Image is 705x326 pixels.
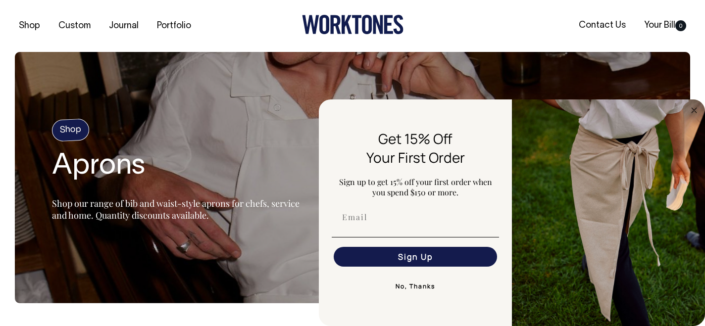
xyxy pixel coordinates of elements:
span: Get 15% Off [378,129,453,148]
div: FLYOUT Form [319,99,705,326]
h2: Aprons [52,151,300,183]
span: Your First Order [366,148,465,167]
img: 5e34ad8f-4f05-4173-92a8-ea475ee49ac9.jpeg [512,99,705,326]
a: Journal [105,18,143,34]
button: Close dialog [688,104,700,116]
a: Portfolio [153,18,195,34]
a: Contact Us [575,17,630,34]
button: No, Thanks [332,277,499,296]
span: Sign up to get 15% off your first order when you spend $150 or more. [339,177,492,197]
a: Shop [15,18,44,34]
a: Your Bill0 [640,17,690,34]
button: Sign Up [334,247,497,267]
span: 0 [675,20,686,31]
input: Email [334,207,497,227]
a: Custom [54,18,95,34]
img: underline [332,237,499,237]
span: Shop our range of bib and waist-style aprons for chefs, service and home. Quantity discounts avai... [52,197,300,221]
h4: Shop [51,118,90,141]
